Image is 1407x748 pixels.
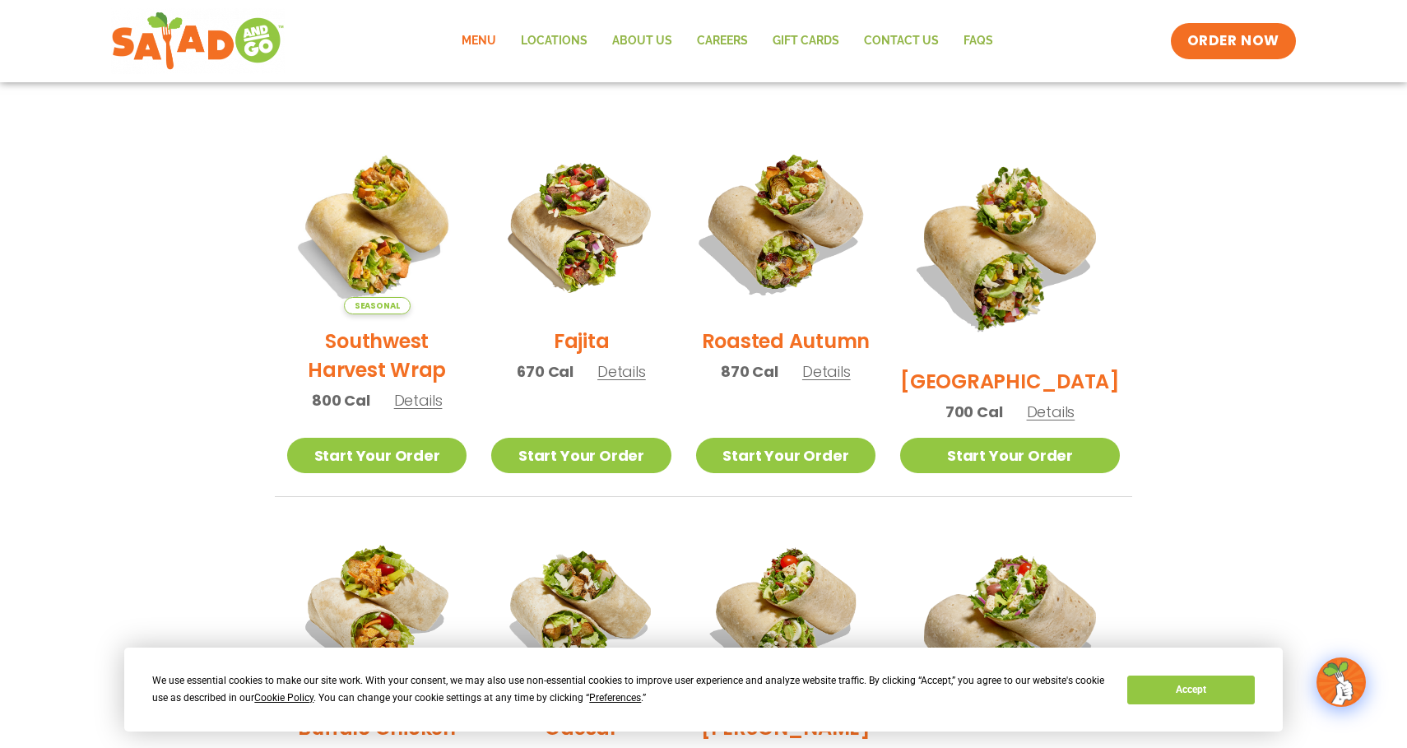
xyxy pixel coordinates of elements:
span: Seasonal [344,297,411,314]
span: Details [597,361,646,382]
div: Cookie Consent Prompt [124,648,1283,732]
span: 870 Cal [721,360,778,383]
span: Details [1027,402,1075,422]
img: wpChatIcon [1318,659,1364,705]
a: Start Your Order [900,438,1120,473]
h2: Roasted Autumn [702,327,871,355]
span: 800 Cal [312,389,370,411]
a: ORDER NOW [1171,23,1296,59]
span: Preferences [589,692,641,704]
img: Product photo for Fajita Wrap [491,135,671,314]
a: Contact Us [852,22,951,60]
nav: Menu [449,22,1005,60]
a: Start Your Order [491,438,671,473]
a: Careers [685,22,760,60]
a: Start Your Order [287,438,467,473]
span: 670 Cal [517,360,573,383]
img: Product photo for Greek Wrap [900,522,1120,741]
span: Details [394,390,443,411]
h2: Fajita [554,327,610,355]
a: About Us [600,22,685,60]
button: Accept [1127,676,1254,704]
a: GIFT CARDS [760,22,852,60]
a: Locations [508,22,600,60]
span: Cookie Policy [254,692,313,704]
span: ORDER NOW [1187,31,1279,51]
a: Menu [449,22,508,60]
span: Details [802,361,851,382]
img: new-SAG-logo-768×292 [111,8,285,74]
img: Product photo for Caesar Wrap [491,522,671,701]
span: 700 Cal [945,401,1003,423]
img: Product photo for Buffalo Chicken Wrap [287,522,467,701]
h2: [GEOGRAPHIC_DATA] [900,367,1120,396]
img: Product photo for Southwest Harvest Wrap [287,135,467,314]
div: We use essential cookies to make our site work. With your consent, we may also use non-essential ... [152,672,1107,707]
img: Product photo for Roasted Autumn Wrap [680,119,891,330]
img: Product photo for BBQ Ranch Wrap [900,135,1120,355]
a: Start Your Order [696,438,875,473]
a: FAQs [951,22,1005,60]
h2: Southwest Harvest Wrap [287,327,467,384]
img: Product photo for Cobb Wrap [696,522,875,701]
